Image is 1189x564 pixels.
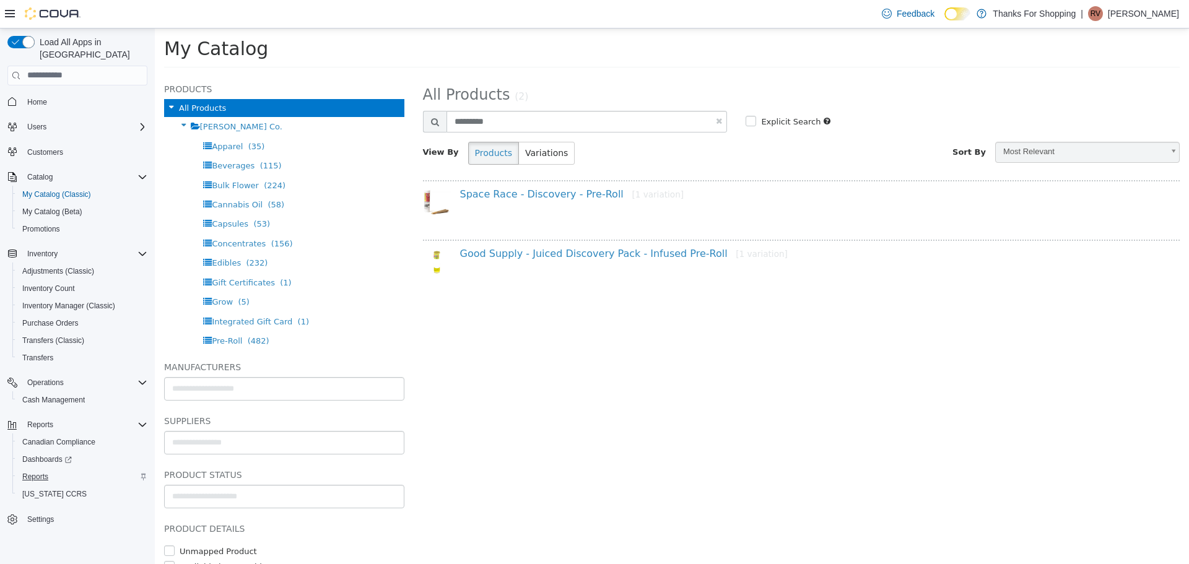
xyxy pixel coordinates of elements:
[105,132,127,142] span: (115)
[57,171,108,181] span: Cannabis Oil
[57,230,86,239] span: Edibles
[113,171,129,181] span: (58)
[22,395,85,405] span: Cash Management
[2,168,152,186] button: Catalog
[841,114,1008,133] span: Most Relevant
[944,7,970,20] input: Dark Mode
[27,514,54,524] span: Settings
[22,489,87,499] span: [US_STATE] CCRS
[17,487,147,501] span: Washington CCRS
[17,222,65,236] a: Promotions
[2,143,152,161] button: Customers
[22,417,58,432] button: Reports
[22,170,58,184] button: Catalog
[268,119,304,128] span: View By
[22,375,147,390] span: Operations
[27,172,53,182] span: Catalog
[22,375,69,390] button: Operations
[17,222,147,236] span: Promotions
[35,36,147,61] span: Load All Apps in [GEOGRAPHIC_DATA]
[45,93,128,103] span: [PERSON_NAME] Co.
[17,316,84,331] a: Purchase Orders
[12,203,152,220] button: My Catalog (Beta)
[12,433,152,451] button: Canadian Compliance
[17,333,147,348] span: Transfers (Classic)
[1108,6,1179,21] p: [PERSON_NAME]
[17,281,80,296] a: Inventory Count
[305,160,529,171] a: Space Race - Discovery - Pre-Roll[1 variation]
[22,353,53,363] span: Transfers
[2,416,152,433] button: Reports
[17,281,147,296] span: Inventory Count
[12,297,152,315] button: Inventory Manager (Classic)
[22,246,63,261] button: Inventory
[9,9,113,31] span: My Catalog
[22,119,51,134] button: Users
[17,204,147,219] span: My Catalog (Beta)
[17,350,147,365] span: Transfers
[12,220,152,238] button: Promotions
[1081,6,1083,21] p: |
[22,119,147,134] span: Users
[364,113,420,136] button: Variations
[9,385,250,400] h5: Suppliers
[83,269,94,278] span: (5)
[2,118,152,136] button: Users
[12,451,152,468] a: Dashboards
[268,160,296,187] img: 150
[9,53,250,68] h5: Products
[12,186,152,203] button: My Catalog (Classic)
[116,210,138,220] span: (156)
[9,331,250,346] h5: Manufacturers
[9,493,250,508] h5: Product Details
[603,87,666,100] label: Explicit Search
[17,469,147,484] span: Reports
[27,378,64,388] span: Operations
[17,316,147,331] span: Purchase Orders
[22,284,75,293] span: Inventory Count
[22,318,79,328] span: Purchase Orders
[12,391,152,409] button: Cash Management
[2,374,152,391] button: Operations
[17,487,92,501] a: [US_STATE] CCRS
[17,393,90,407] a: Cash Management
[17,264,99,279] a: Adjustments (Classic)
[17,187,96,202] a: My Catalog (Classic)
[22,170,147,184] span: Catalog
[57,152,103,162] span: Bulk Flower
[17,264,147,279] span: Adjustments (Classic)
[17,204,87,219] a: My Catalog (Beta)
[94,113,110,123] span: (35)
[360,63,373,74] small: (2)
[17,333,89,348] a: Transfers (Classic)
[57,289,137,298] span: Integrated Gift Card
[944,20,945,21] span: Dark Mode
[91,230,113,239] span: (232)
[27,147,63,157] span: Customers
[877,1,939,26] a: Feedback
[17,298,147,313] span: Inventory Manager (Classic)
[12,485,152,503] button: [US_STATE] CCRS
[22,512,59,527] a: Settings
[12,315,152,332] button: Purchase Orders
[22,437,95,447] span: Canadian Compliance
[22,417,147,432] span: Reports
[12,468,152,485] button: Reports
[27,122,46,132] span: Users
[12,332,152,349] button: Transfers (Classic)
[57,191,94,200] span: Capsules
[17,435,147,449] span: Canadian Compliance
[268,220,296,248] img: 150
[993,6,1076,21] p: Thanks For Shopping
[22,532,112,545] label: Available by Dropship
[477,161,529,171] small: [1 variation]
[17,350,58,365] a: Transfers
[17,452,147,467] span: Dashboards
[57,113,88,123] span: Apparel
[12,280,152,297] button: Inventory Count
[897,7,934,20] span: Feedback
[27,249,58,259] span: Inventory
[22,246,147,261] span: Inventory
[12,262,152,280] button: Adjustments (Classic)
[17,298,120,313] a: Inventory Manager (Classic)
